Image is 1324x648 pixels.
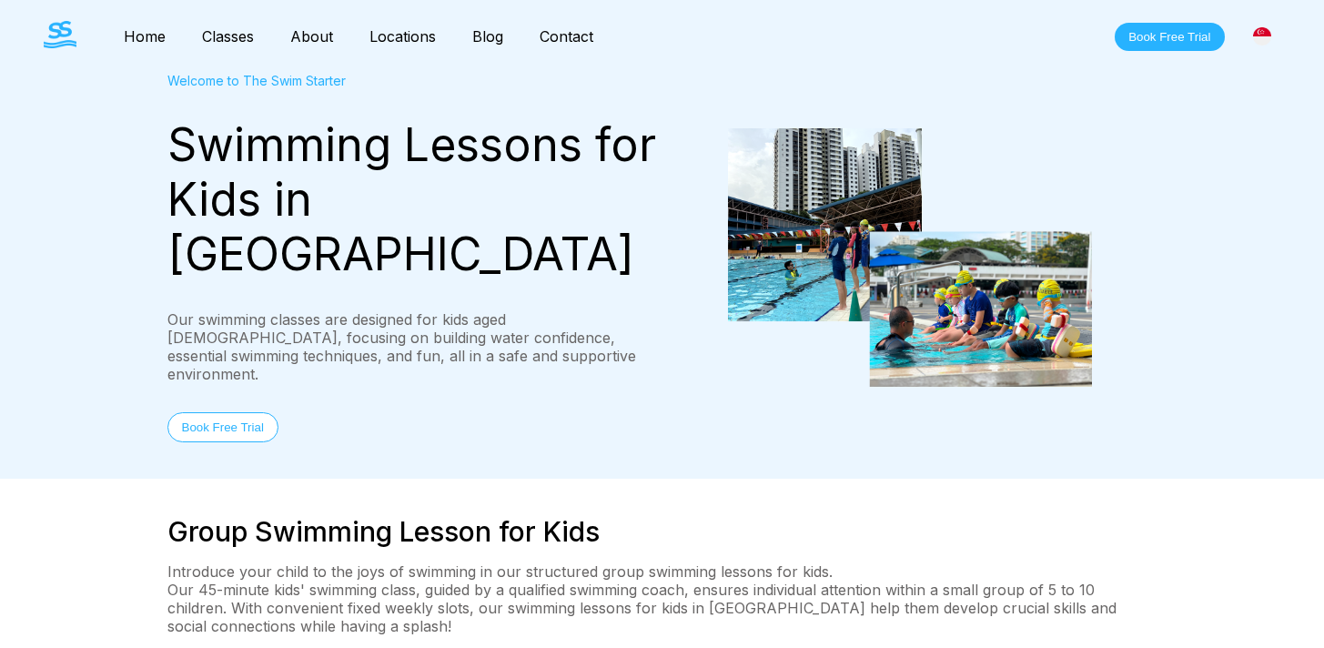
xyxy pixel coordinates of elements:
[167,73,662,88] div: Welcome to The Swim Starter
[351,27,454,46] a: Locations
[272,27,351,46] a: About
[167,562,1157,581] p: Introduce your child to the joys of swimming in our structured group swimming lessons for kids.
[184,27,272,46] a: Classes
[167,515,1157,548] h2: Group Swimming Lesson for Kids
[167,117,662,281] div: Swimming Lessons for Kids in [GEOGRAPHIC_DATA]
[1115,23,1224,51] button: Book Free Trial
[521,27,611,46] a: Contact
[1253,27,1271,46] img: Singapore
[106,27,184,46] a: Home
[1243,17,1281,56] div: [GEOGRAPHIC_DATA]
[167,310,662,383] div: Our swimming classes are designed for kids aged [DEMOGRAPHIC_DATA], focusing on building water co...
[728,128,1092,388] img: students attending a group swimming lesson for kids
[167,581,1157,635] p: Our 45-minute kids' swimming class, guided by a qualified swimming coach, ensures individual atte...
[44,21,76,48] img: The Swim Starter Logo
[454,27,521,46] a: Blog
[167,412,278,442] button: Book Free Trial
